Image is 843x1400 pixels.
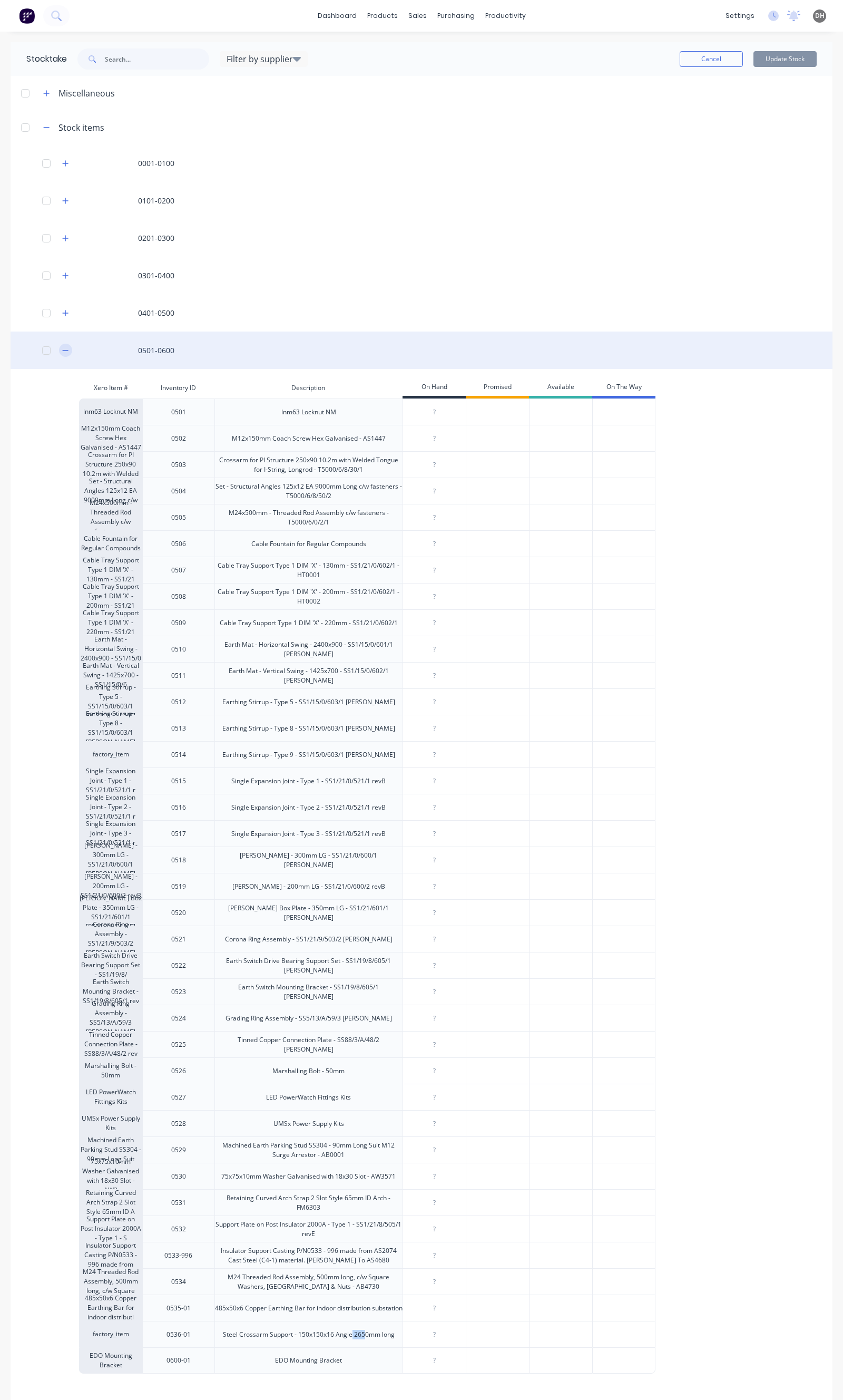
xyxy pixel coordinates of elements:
[142,557,214,583] div: 0507
[214,1110,403,1136] div: UMSx Power Supply Kits
[142,1084,214,1110] div: 0527
[142,609,214,636] div: 0509
[142,636,214,662] div: 0510
[214,609,403,636] div: Cable Tray Support Type 1 DIM 'X' - 220mm - SS1/21/0/602/1
[142,1163,214,1189] div: 0530
[214,794,403,820] div: Single Expansion Joint - Type 2 - SS1/21/0/521/1 revB
[753,51,817,67] button: Update Stock
[214,1005,403,1031] div: Grading Ring Assembly - SS5/13/A/59/3 [PERSON_NAME]
[142,504,214,530] div: 0505
[79,1005,142,1031] div: Grading Ring Assembly - SS5/13/A/59/3 [PERSON_NAME]
[214,1268,403,1295] div: M24 Threaded Rod Assembly, 500mm long, c/w Square Washers, [GEOGRAPHIC_DATA] & Nuts - AB4730
[214,1031,403,1057] div: Tinned Copper Connection Plate - SS88/3/A/48/2 [PERSON_NAME]
[403,1084,466,1111] div: ?
[214,847,403,873] div: [PERSON_NAME] - 300mm LG - SS1/21/0/600/1 [PERSON_NAME]
[403,1005,466,1032] div: ?
[403,478,466,504] div: ?
[403,1111,466,1137] div: ?
[142,451,214,478] div: 0503
[214,767,403,794] div: Single Expansion Joint - Type 1 - SS1/21/0/521/1 revB
[142,1216,214,1242] div: 0532
[214,1136,403,1163] div: Machined Earth Parking Stud SS304 - 90mm Long Suit M12 Surge Arrestor - AB0001
[79,1084,142,1110] div: LED PowerWatch Fittings Kits
[214,926,403,952] div: Corona Ring Assembly - SS1/21/9/503/2 [PERSON_NAME]
[79,820,142,847] div: Single Expansion Joint - Type 3 - SS1/21/0/521/1 r
[214,873,403,899] div: [PERSON_NAME] - 200mm LG - SS1/21/0/600/2 revB
[142,1347,214,1374] div: 0600-01
[214,1216,403,1242] div: Support Plate on Post Insulator 2000A - Type 1 - SS1/21/8/505/1 revE
[79,1136,142,1163] div: Machined Earth Parking Stud SS304 - 90mm Long Suit
[529,377,592,398] div: Available
[403,794,466,821] div: ?
[79,662,142,688] div: Earth Mat - Vertical Swing - 1425x700 - SS1/15/0/6
[403,610,466,636] div: ?
[142,1321,214,1347] div: 0536-01
[79,398,142,425] div: lnm63 Locknut NM
[79,1268,142,1295] div: M24 Threaded Rod Assembly, 500mm long, c/w Square
[403,425,466,452] div: ?
[214,952,403,978] div: Earth Switch Drive Bearing Support Set - SS1/19/8/605/1 [PERSON_NAME]
[214,662,403,688] div: Earth Mat - Vertical Swing - 1425x700 - SS1/15/0/602/1 [PERSON_NAME]
[79,794,142,820] div: Single Expansion Joint - Type 2 - SS1/21/0/521/1 r
[142,1242,214,1268] div: 0533-996
[142,583,214,609] div: 0508
[403,504,466,531] div: ?
[214,715,403,741] div: Earthing Stirrup - Type 8 - SS1/15/0/603/1 [PERSON_NAME]
[142,377,214,398] div: Inventory ID
[142,715,214,741] div: 0513
[720,8,760,24] div: settings
[403,742,466,768] div: ?
[142,820,214,847] div: 0517
[403,952,466,979] div: ?
[142,1110,214,1136] div: 0528
[214,1057,403,1084] div: Marshalling Bolt - 50mm
[79,978,142,1005] div: Earth Switch Mounting Bracket - SS1/19/8/605/1 rev
[142,688,214,715] div: 0512
[403,1242,466,1269] div: ?
[214,741,403,767] div: Earthing Stirrup - Type 9 - SS1/15/0/603/1 [PERSON_NAME]
[403,900,466,926] div: ?
[79,715,142,741] div: Earthing Stirrup - Type 8 - SS1/15/0/603/1 [PERSON_NAME]
[403,821,466,847] div: ?
[214,1295,403,1321] div: 485x50x6 Copper Earthing Bar for indoor distribution substation
[142,662,214,688] div: 0511
[403,531,466,557] div: ?
[11,42,67,76] div: Stocktake
[79,847,142,873] div: [PERSON_NAME] - 300mm LG - SS1/21/0/600/1 [PERSON_NAME]
[403,1269,466,1295] div: ?
[79,478,142,504] div: Set - Structural Angles 125x12 EA 9000mm Long c/w
[58,121,104,134] div: Stock items
[403,452,466,478] div: ?
[142,1136,214,1163] div: 0529
[214,636,403,662] div: Earth Mat - Horizontal Swing - 2400x900 - SS1/15/0/601/1 [PERSON_NAME]
[466,377,529,398] div: Promised
[79,583,142,609] div: Cable Tray Support Type 1 DIM 'X' - 200mm - SS1/21
[214,583,403,609] div: Cable Tray Support Type 1 DIM 'X' - 200mm - SS1/21/0/602/1 - HT0002
[79,1057,142,1084] div: Marshalling Bolt - 50mm
[403,663,466,689] div: ?
[403,584,466,610] div: ?
[79,1216,142,1242] div: Support Plate on Post Insulator 2000A - Type 1 - S
[214,1321,403,1347] div: Steel Crossarm Support - 150x150x16 Angle 2650mm long
[403,8,432,24] div: sales
[79,741,142,767] div: factory_item
[79,1189,142,1216] div: Retaining Curved Arch Strap 2 Slot Style 65mm ID A
[214,1084,403,1110] div: LED PowerWatch Fittings Kits
[214,504,403,530] div: M24x500mm - Threaded Rod Assembly c/w fasteners - T5000/6/0/2/1
[214,899,403,926] div: [PERSON_NAME] Box Plate - 350mm LG - SS1/21/601/1 [PERSON_NAME]
[403,377,466,398] div: On Hand
[142,794,214,820] div: 0516
[79,899,142,926] div: [PERSON_NAME] Box Plate - 350mm LG - SS1/21/601/1 [PERSON_NAME]
[142,425,214,451] div: 0502
[815,11,825,21] span: DH
[142,926,214,952] div: 0521
[79,451,142,478] div: Crossarm for PI Structure 250x90 10.2m with Welded
[403,689,466,715] div: ?
[403,1032,466,1058] div: ?
[312,8,362,24] a: dashboard
[79,504,142,530] div: M24x500mm - Threaded Rod Assembly c/w fasteners -
[142,1057,214,1084] div: 0526
[432,8,480,24] div: purchasing
[403,1321,466,1348] div: ?
[19,8,35,24] img: Factory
